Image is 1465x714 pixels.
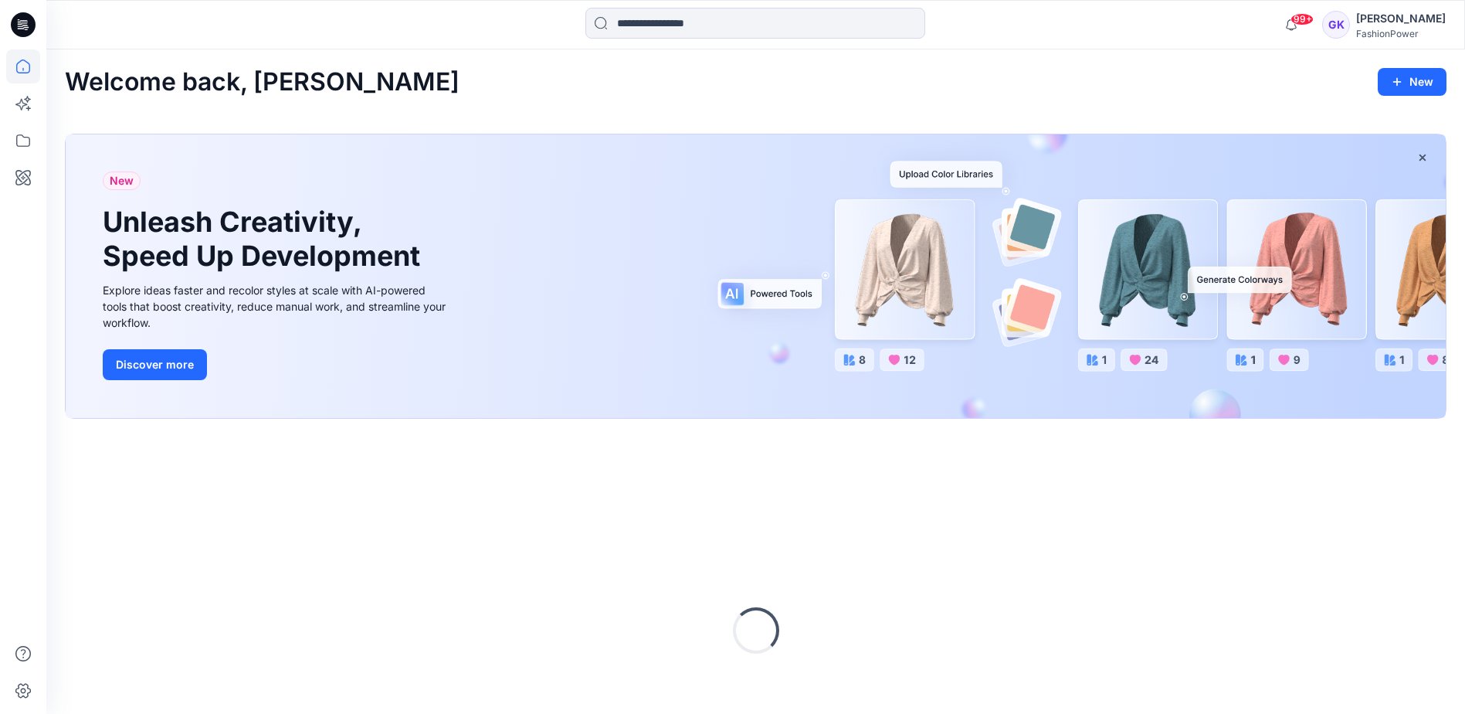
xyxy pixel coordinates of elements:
[1322,11,1350,39] div: GK
[1356,9,1446,28] div: [PERSON_NAME]
[103,349,207,380] button: Discover more
[110,172,134,190] span: New
[65,68,460,97] h2: Welcome back, [PERSON_NAME]
[1378,68,1446,96] button: New
[103,282,450,331] div: Explore ideas faster and recolor styles at scale with AI-powered tools that boost creativity, red...
[103,349,450,380] a: Discover more
[1356,28,1446,39] div: FashionPower
[1290,13,1314,25] span: 99+
[103,206,427,272] h1: Unleash Creativity, Speed Up Development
